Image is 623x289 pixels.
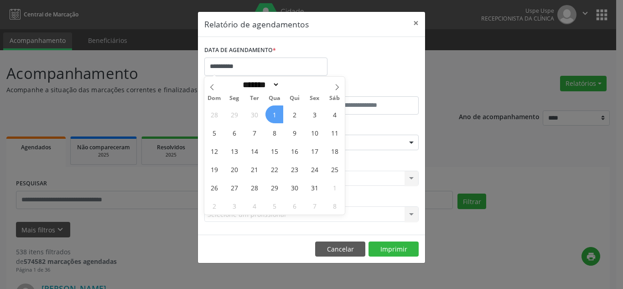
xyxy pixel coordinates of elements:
span: Outubro 8, 2025 [265,124,283,142]
span: Outubro 23, 2025 [286,160,303,178]
button: Close [407,12,425,34]
span: Outubro 17, 2025 [306,142,323,160]
span: Outubro 28, 2025 [245,179,263,196]
input: Year [280,80,310,89]
span: Outubro 3, 2025 [306,105,323,123]
span: Outubro 5, 2025 [205,124,223,142]
span: Novembro 4, 2025 [245,197,263,215]
span: Outubro 13, 2025 [225,142,243,160]
span: Qui [285,95,305,101]
span: Setembro 28, 2025 [205,105,223,123]
span: Outubro 6, 2025 [225,124,243,142]
span: Outubro 29, 2025 [265,179,283,196]
span: Outubro 31, 2025 [306,179,323,196]
span: Outubro 14, 2025 [245,142,263,160]
button: Cancelar [315,242,365,257]
span: Outubro 18, 2025 [326,142,343,160]
label: ATÉ [314,82,419,96]
span: Outubro 25, 2025 [326,160,343,178]
span: Outubro 10, 2025 [306,124,323,142]
select: Month [239,80,280,89]
span: Outubro 11, 2025 [326,124,343,142]
span: Outubro 16, 2025 [286,142,303,160]
span: Setembro 29, 2025 [225,105,243,123]
button: Imprimir [369,242,419,257]
span: Novembro 8, 2025 [326,197,343,215]
span: Outubro 9, 2025 [286,124,303,142]
span: Outubro 26, 2025 [205,179,223,196]
span: Ter [244,95,265,101]
span: Novembro 1, 2025 [326,179,343,196]
span: Outubro 27, 2025 [225,179,243,196]
label: DATA DE AGENDAMENTO [204,43,276,58]
span: Outubro 21, 2025 [245,160,263,178]
span: Sáb [325,95,345,101]
span: Outubro 24, 2025 [306,160,323,178]
span: Outubro 15, 2025 [265,142,283,160]
span: Dom [204,95,224,101]
span: Outubro 19, 2025 [205,160,223,178]
span: Outubro 2, 2025 [286,105,303,123]
span: Outubro 1, 2025 [265,105,283,123]
span: Novembro 5, 2025 [265,197,283,215]
span: Outubro 22, 2025 [265,160,283,178]
span: Outubro 20, 2025 [225,160,243,178]
span: Novembro 3, 2025 [225,197,243,215]
span: Novembro 6, 2025 [286,197,303,215]
span: Outubro 12, 2025 [205,142,223,160]
span: Seg [224,95,244,101]
span: Setembro 30, 2025 [245,105,263,123]
span: Qua [265,95,285,101]
span: Novembro 7, 2025 [306,197,323,215]
span: Novembro 2, 2025 [205,197,223,215]
h5: Relatório de agendamentos [204,18,309,30]
span: Outubro 30, 2025 [286,179,303,196]
span: Sex [305,95,325,101]
span: Outubro 7, 2025 [245,124,263,142]
span: Outubro 4, 2025 [326,105,343,123]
